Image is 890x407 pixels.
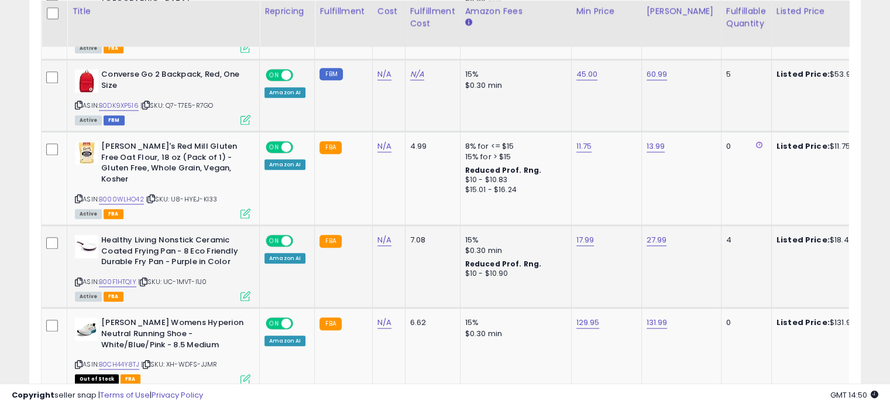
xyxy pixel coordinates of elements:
a: 129.95 [576,317,600,329]
img: 31Ywq38VlfL._SL40_.jpg [75,69,98,93]
a: B000WLHO42 [99,194,144,204]
a: Privacy Policy [152,389,203,401]
div: Title [72,5,255,18]
div: 8% for <= $15 [465,141,562,152]
span: FBA [104,292,123,302]
div: 4.99 [410,141,451,152]
div: 4 [726,235,762,245]
div: Amazon AI [264,159,305,170]
a: N/A [377,234,391,246]
div: 7.08 [410,235,451,245]
div: seller snap | | [12,390,203,401]
small: FBA [319,235,341,248]
small: Amazon Fees. [465,18,472,28]
div: ASIN: [75,69,250,124]
div: Amazon AI [264,253,305,264]
div: 15% [465,69,562,80]
div: Fulfillable Quantity [726,5,767,30]
span: FBM [104,115,125,125]
b: Converse Go 2 Backpack, Red, One Size [101,69,243,94]
span: OFF [291,236,310,246]
div: 15% [465,317,562,328]
div: 5 [726,69,762,80]
a: N/A [377,317,391,329]
a: N/A [377,69,391,80]
div: $0.30 min [465,80,562,91]
span: All listings currently available for purchase on Amazon [75,115,102,125]
div: $0.30 min [465,245,562,256]
a: B0CH44Y8TJ [99,360,139,370]
span: 2025-09-12 14:50 GMT [830,389,878,401]
a: 13.99 [647,141,665,152]
a: 45.00 [576,69,598,80]
div: Repricing [264,5,310,18]
a: 27.99 [647,234,667,246]
span: | SKU: U8-HYEJ-KI33 [146,194,217,204]
div: Amazon AI [264,87,305,98]
div: $15.01 - $16.24 [465,185,562,195]
img: 31Tqyj4Y81L._SL40_.jpg [75,317,98,341]
b: Listed Price: [776,69,830,80]
span: ON [267,142,281,152]
div: $10 - $10.83 [465,175,562,185]
img: 31vhxWEygzL._SL40_.jpg [75,235,98,258]
div: Min Price [576,5,637,18]
div: 15% for > $15 [465,152,562,162]
b: Reduced Prof. Rng. [465,165,542,175]
span: | SKU: XH-WDFS-JJMR [141,360,217,369]
span: OFF [291,70,310,80]
small: FBM [319,68,342,80]
span: ON [267,70,281,80]
div: 0 [726,317,762,328]
b: Healthy Living Nonstick Ceramic Coated Frying Pan - 8 Eco Friendly Durable Fry Pan - Purple in Color [101,235,243,271]
span: OFF [291,319,310,329]
div: Cost [377,5,400,18]
span: | SKU: Q7-T7E5-R7GO [140,101,213,110]
a: 11.75 [576,141,592,152]
span: All listings currently available for purchase on Amazon [75,43,102,53]
div: ASIN: [75,141,250,217]
div: $131.99 [776,317,874,328]
b: Listed Price: [776,317,830,328]
strong: Copyright [12,389,54,401]
a: N/A [410,69,424,80]
div: Amazon AI [264,336,305,346]
a: B00F1HTQIY [99,277,136,287]
div: $53.99 [776,69,874,80]
div: 6.62 [410,317,451,328]
a: B0DK9XP516 [99,101,139,111]
div: Fulfillment Cost [410,5,455,30]
div: $18.40 [776,235,874,245]
span: ON [267,319,281,329]
small: FBA [319,317,341,330]
div: [PERSON_NAME] [647,5,716,18]
span: FBA [104,209,123,219]
a: Terms of Use [100,389,150,401]
b: [PERSON_NAME] Womens Hyperion Neutral Running Shoe - White/Blue/Pink - 8.5 Medium [101,317,243,353]
div: Fulfillment [319,5,367,18]
a: 17.99 [576,234,595,246]
span: | SKU: UC-1MVT-I1J0 [138,277,207,286]
b: Listed Price: [776,234,830,245]
b: Listed Price: [776,141,830,152]
a: N/A [377,141,391,152]
b: Reduced Prof. Rng. [465,259,542,269]
span: FBA [104,43,123,53]
div: ASIN: [75,235,250,300]
a: 60.99 [647,69,668,80]
b: [PERSON_NAME]'s Red Mill Gluten Free Oat Flour, 18 oz (Pack of 1) - Gluten Free, Whole Grain, Veg... [101,141,243,187]
span: ON [267,236,281,246]
span: OFF [291,142,310,152]
span: All listings currently available for purchase on Amazon [75,209,102,219]
div: $10 - $10.90 [465,269,562,279]
div: $11.75 [776,141,874,152]
div: 0 [726,141,762,152]
div: Amazon Fees [465,5,566,18]
small: FBA [319,141,341,154]
img: 41Dc+YV2CSL._SL40_.jpg [75,141,98,165]
a: 131.99 [647,317,668,329]
div: $0.30 min [465,329,562,339]
span: All listings currently available for purchase on Amazon [75,292,102,302]
div: Listed Price [776,5,878,18]
div: 15% [465,235,562,245]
